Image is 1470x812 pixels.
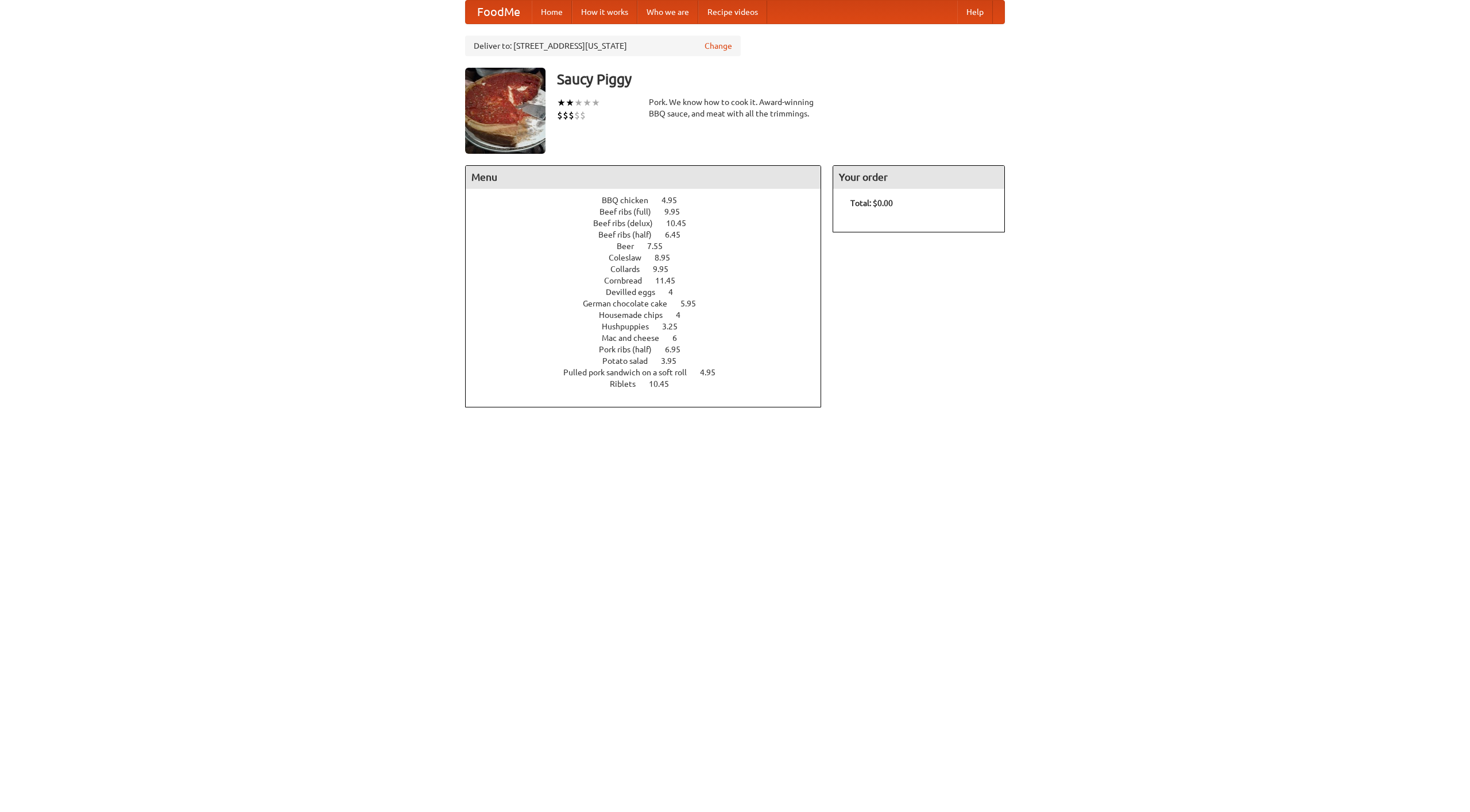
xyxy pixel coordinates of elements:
span: Devilled eggs [606,287,667,297]
span: 6 [672,333,688,343]
li: ★ [583,96,591,109]
a: Housemade chips 4 [599,310,702,320]
span: German chocolate cake [583,299,679,308]
span: Coleslaw [609,253,653,262]
span: 11.45 [655,276,687,285]
span: 7.55 [647,242,674,251]
span: 9.95 [664,207,691,216]
span: Beef ribs (half) [598,230,663,239]
a: Beef ribs (half) 6.45 [598,230,702,239]
li: $ [557,109,563,122]
div: Deliver to: [STREET_ADDRESS][US_STATE] [465,36,741,56]
li: ★ [591,96,600,109]
a: Coleslaw 8.95 [609,253,691,262]
span: 4.95 [661,196,688,205]
span: 6.45 [665,230,692,239]
span: Beef ribs (full) [599,207,663,216]
span: Mac and cheese [602,333,671,343]
li: $ [563,109,568,122]
a: FoodMe [466,1,532,24]
a: Collards 9.95 [610,265,690,274]
span: 3.25 [662,322,689,331]
h4: Your order [833,166,1004,189]
a: Cornbread 11.45 [604,276,697,285]
a: Who we are [637,1,698,24]
a: Pork ribs (half) 6.95 [599,345,702,354]
span: 4.95 [700,368,727,377]
b: Total: $0.00 [850,199,893,208]
a: Change [705,40,732,52]
a: German chocolate cake 5.95 [583,299,717,308]
span: Pork ribs (half) [599,345,663,354]
span: BBQ chicken [602,196,660,205]
a: Hushpuppies 3.25 [602,322,699,331]
span: Hushpuppies [602,322,660,331]
li: ★ [566,96,574,109]
span: 4 [668,287,684,297]
span: 6.95 [665,345,692,354]
li: $ [568,109,574,122]
span: Housemade chips [599,310,674,320]
h3: Saucy Piggy [557,68,1005,91]
span: Beer [617,242,645,251]
span: 5.95 [680,299,707,308]
span: 10.45 [666,219,698,228]
span: Potato salad [602,356,659,366]
span: 9.95 [653,265,680,274]
span: 10.45 [649,379,680,388]
span: Beef ribs (delux) [593,219,664,228]
li: ★ [574,96,583,109]
li: $ [574,109,580,122]
span: Collards [610,265,651,274]
a: Potato salad 3.95 [602,356,698,366]
a: Mac and cheese 6 [602,333,698,343]
span: Cornbread [604,276,653,285]
a: Pulled pork sandwich on a soft roll 4.95 [563,368,737,377]
a: Devilled eggs 4 [606,287,694,297]
a: Beef ribs (full) 9.95 [599,207,701,216]
a: BBQ chicken 4.95 [602,196,698,205]
a: Beef ribs (delux) 10.45 [593,219,707,228]
a: Recipe videos [698,1,767,24]
img: angular.jpg [465,68,546,154]
a: Help [957,1,993,24]
span: 8.95 [655,253,682,262]
div: Pork. We know how to cook it. Award-winning BBQ sauce, and meat with all the trimmings. [649,96,821,119]
li: ★ [557,96,566,109]
a: Riblets 10.45 [610,379,690,388]
a: Home [532,1,572,24]
a: How it works [572,1,637,24]
span: Riblets [610,379,647,388]
span: Pulled pork sandwich on a soft roll [563,368,698,377]
a: Beer 7.55 [617,242,684,251]
li: $ [580,109,586,122]
h4: Menu [466,166,821,189]
span: 3.95 [661,356,688,366]
span: 4 [676,310,692,320]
